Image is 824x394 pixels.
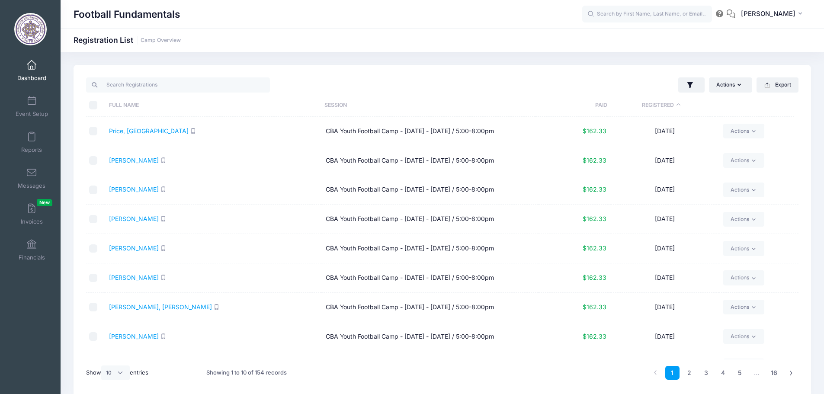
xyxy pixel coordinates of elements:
td: [DATE] [611,117,719,146]
span: $162.33 [583,215,606,222]
th: Registered: activate to sort column descending [607,94,715,117]
td: [DATE] [611,293,719,322]
span: New [37,199,52,206]
label: Show entries [86,365,148,380]
td: CBA Youth Football Camp - [DATE] - [DATE] / 5:00-8:00pm [321,175,538,205]
a: Financials [11,235,52,265]
a: Actions [723,183,764,197]
span: $162.33 [583,186,606,193]
a: Event Setup [11,91,52,122]
a: 16 [766,366,782,380]
span: $162.33 [583,244,606,252]
button: [PERSON_NAME] [735,4,811,24]
i: SMS enabled [160,333,166,339]
input: Search Registrations [86,77,270,92]
button: Actions [709,77,752,92]
td: [DATE] [611,205,719,234]
td: CBA Youth Football Camp - [DATE] - [DATE] / 5:00-8:00pm [321,146,538,176]
td: CBA Youth Football Camp - [DATE] - [DATE] / 5:00-8:00pm [321,117,538,146]
span: $162.33 [583,333,606,340]
td: CBA Youth Football Camp - [DATE] - [DATE] / 5:00-8:00pm [321,205,538,234]
span: Reports [21,146,42,154]
td: CBA Youth Football Camp - [DATE] - [DATE] / 5:00-8:00pm [321,293,538,322]
td: CBA Youth Football Camp - [DATE] - [DATE] / 5:00-8:00pm [321,263,538,293]
td: CBA Youth Football Camp - [DATE] - [DATE] / 5:00-8:00pm [321,351,538,381]
a: [PERSON_NAME] [109,244,159,252]
a: Actions [723,329,764,344]
a: Messages [11,163,52,193]
a: Actions [723,153,764,168]
a: Price, [GEOGRAPHIC_DATA] [109,127,189,135]
i: SMS enabled [190,128,196,134]
span: $162.33 [583,127,606,135]
span: Dashboard [17,74,46,82]
h1: Football Fundamentals [74,4,180,24]
h1: Registration List [74,35,181,45]
td: [DATE] [611,263,719,293]
a: Actions [723,212,764,227]
a: [PERSON_NAME] [109,333,159,340]
div: Showing 1 to 10 of 154 records [206,363,287,383]
a: 1 [665,366,680,380]
a: [PERSON_NAME] [109,274,159,281]
td: [DATE] [611,234,719,263]
span: Event Setup [16,110,48,118]
span: Financials [19,254,45,261]
a: [PERSON_NAME] [109,186,159,193]
th: Session: activate to sort column ascending [320,94,535,117]
a: Actions [723,300,764,314]
span: Invoices [21,218,43,225]
a: Actions [723,359,764,373]
a: Camp Overview [141,37,181,44]
a: Actions [723,241,764,256]
i: SMS enabled [160,245,166,251]
th: Paid: activate to sort column ascending [535,94,607,117]
span: Messages [18,182,45,189]
i: SMS enabled [160,186,166,192]
i: SMS enabled [214,304,219,310]
span: $162.33 [583,157,606,164]
td: CBA Youth Football Camp - [DATE] - [DATE] / 5:00-8:00pm [321,234,538,263]
td: [DATE] [611,146,719,176]
a: [PERSON_NAME], [PERSON_NAME] [109,303,212,311]
a: 2 [682,366,696,380]
i: SMS enabled [160,275,166,280]
a: 4 [716,366,730,380]
a: 5 [733,366,747,380]
a: 3 [699,366,713,380]
span: [PERSON_NAME] [741,9,795,19]
a: Actions [723,270,764,285]
span: $162.33 [583,274,606,281]
span: $162.33 [583,303,606,311]
input: Search by First Name, Last Name, or Email... [582,6,712,23]
th: Full Name: activate to sort column ascending [105,94,320,117]
a: Actions [723,124,764,138]
td: [DATE] [611,322,719,352]
a: InvoicesNew [11,199,52,229]
img: Football Fundamentals [14,13,47,45]
select: Showentries [101,365,130,380]
td: [DATE] [611,175,719,205]
i: SMS enabled [160,157,166,163]
a: Reports [11,127,52,157]
a: [PERSON_NAME] [109,157,159,164]
i: SMS enabled [160,216,166,221]
button: Export [757,77,798,92]
a: [PERSON_NAME] [109,215,159,222]
a: Dashboard [11,55,52,86]
td: [DATE] [611,351,719,381]
td: CBA Youth Football Camp - [DATE] - [DATE] / 5:00-8:00pm [321,322,538,352]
